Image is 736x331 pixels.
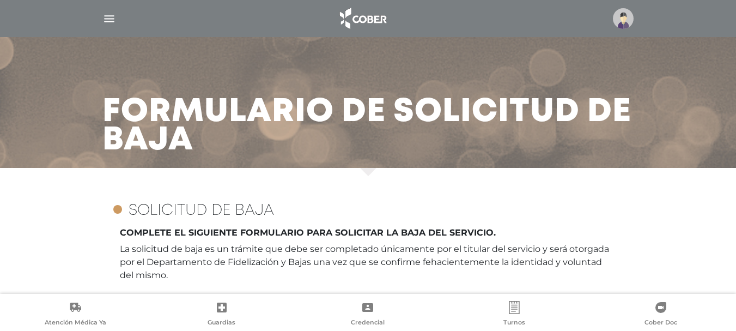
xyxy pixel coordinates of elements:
a: Turnos [441,301,588,329]
a: Guardias [149,301,295,329]
span: Cober Doc [644,318,677,328]
span: Atención Médica Ya [45,318,106,328]
a: Atención Médica Ya [2,301,149,329]
span: Turnos [503,318,525,328]
img: profile-placeholder.svg [613,8,634,29]
p: La solicitud de baja es un trámite que debe ser completado únicamente por el titular del servicio... [120,218,617,321]
span: Guardias [208,318,235,328]
span: Credencial [351,318,385,328]
img: logo_cober_home-white.png [334,5,391,32]
a: Credencial [295,301,441,329]
strong: COMPLETE EL SIGUIENTE FORMULARIO PARA SOLICITAR LA BAJA DEL SERVICIO. [120,218,617,239]
img: Cober_menu-lines-white.svg [102,12,116,26]
h3: FORMULARIO DE SOLICITUD DE BAJA [102,98,634,155]
a: Cober Doc [587,301,734,329]
h4: Solicitud de baja [129,204,274,218]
